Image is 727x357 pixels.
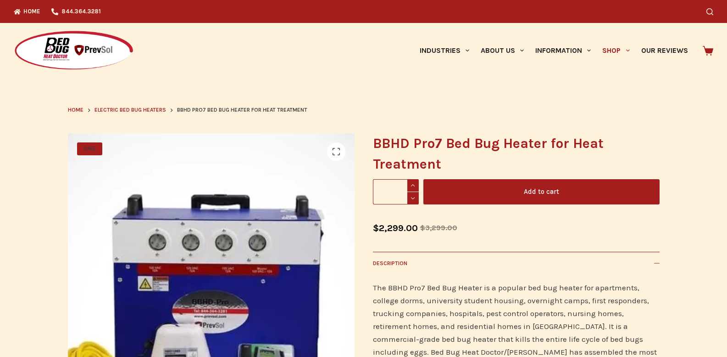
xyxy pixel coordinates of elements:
[327,142,345,161] a: 🔍
[475,23,529,78] a: About Us
[94,107,166,113] span: Electric Bed Bug Heaters
[530,23,597,78] a: Information
[77,142,102,155] span: SALE
[420,223,425,232] span: $
[373,252,660,274] button: Description
[94,106,166,115] a: Electric Bed Bug Heaters
[373,223,379,233] span: $
[373,133,660,175] h1: BBHD Pro7 Bed Bug Heater for Heat Treatment
[373,223,418,233] bdi: 2,299.00
[414,23,475,78] a: Industries
[414,23,694,78] nav: Primary
[14,30,134,71] img: Prevsol/Bed Bug Heat Doctor
[635,23,694,78] a: Our Reviews
[373,179,419,204] input: Product quantity
[423,179,660,204] button: Add to cart
[68,107,83,113] span: Home
[420,223,457,232] bdi: 3,299.00
[68,106,83,115] a: Home
[177,106,307,115] span: BBHD Pro7 Bed Bug Heater for Heat Treatment
[706,8,713,15] button: Search
[597,23,635,78] a: Shop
